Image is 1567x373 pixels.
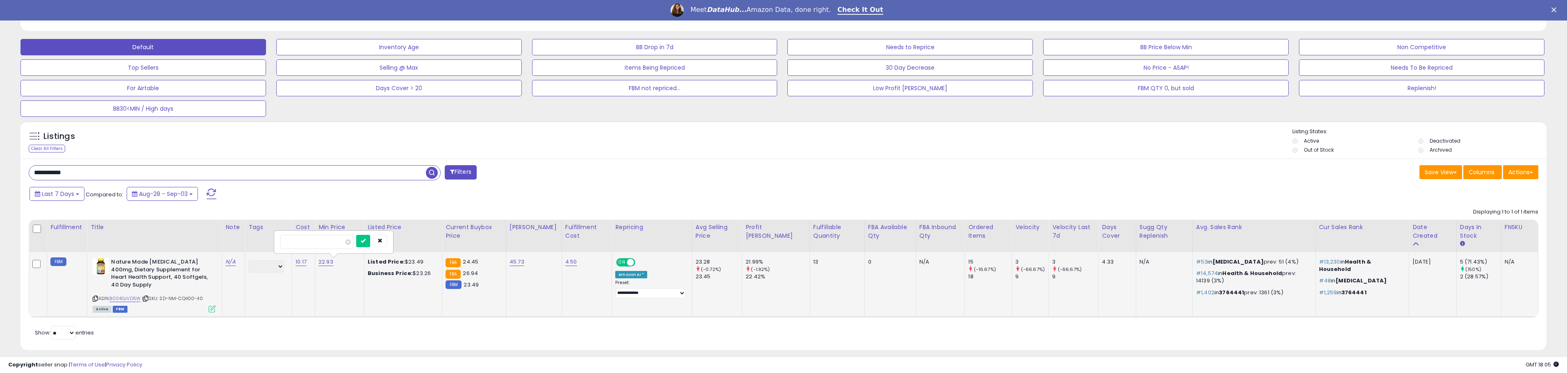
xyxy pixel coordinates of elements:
[1212,258,1264,266] span: [MEDICAL_DATA]
[1319,277,1331,284] span: #48
[113,306,127,313] span: FBM
[70,361,105,368] a: Terms of Use
[318,258,333,266] a: 22.93
[368,258,405,266] b: Listed Price:
[1319,289,1403,296] p: in
[111,258,211,291] b: Nature Made [MEDICAL_DATA] 400mg, Dietary Supplement for Heart Health Support, 40 Softgels, 40 Da...
[1551,7,1560,12] div: Close
[919,258,958,266] div: N/A
[1473,208,1538,216] div: Displaying 1 to 1 of 1 items
[8,361,38,368] strong: Copyright
[1196,270,1309,284] p: in prev: 14139 (3%)
[1021,266,1045,273] small: (-66.67%)
[1430,146,1452,153] label: Archived
[509,223,558,232] div: [PERSON_NAME]
[35,329,94,337] span: Show: entries
[225,258,235,266] a: N/A
[139,190,188,198] span: Aug-28 - Sep-03
[1139,258,1186,266] div: N/A
[276,59,522,76] button: Selling @ Max
[1196,258,1309,266] p: in prev: 51 (4%)
[787,39,1033,55] button: Needs to Reprice
[1219,289,1244,296] span: 3764441
[634,259,647,266] span: OFF
[446,223,503,240] div: Current Buybox Price
[50,257,66,266] small: FBM
[707,6,746,14] i: DataHub...
[1058,266,1082,273] small: (-66.67%)
[1196,258,1208,266] span: #53
[445,165,477,180] button: Filters
[1222,269,1282,277] span: Health & Household
[106,361,142,368] a: Privacy Policy
[813,223,861,240] div: Fulfillable Quantity
[1465,266,1481,273] small: (150%)
[746,258,810,266] div: 21.99%
[868,258,910,266] div: 0
[1319,277,1403,284] p: in
[248,223,289,232] div: Tags
[1015,223,1045,232] div: Velocity
[615,223,688,232] div: Repricing
[50,223,84,232] div: Fulfillment
[746,223,806,240] div: Profit [PERSON_NAME]
[1319,258,1340,266] span: #13,230
[968,258,1012,266] div: 15
[86,191,123,198] span: Compared to:
[276,39,522,55] button: Inventory Age
[1304,137,1319,144] label: Active
[1196,223,1312,232] div: Avg. Sales Rank
[1052,273,1098,280] div: 9
[565,258,577,266] a: 4.50
[463,258,478,266] span: 24.45
[20,80,266,96] button: For Airtable
[532,39,778,55] button: BB Drop in 7d
[446,258,461,267] small: FBA
[1299,39,1544,55] button: Non Competitive
[225,223,241,232] div: Note
[29,145,65,152] div: Clear All Filters
[1319,289,1337,296] span: #1,259
[1412,258,1445,266] div: [DATE]
[1430,137,1460,144] label: Deactivated
[1196,289,1309,296] p: in prev: 1361 (3%)
[1015,273,1048,280] div: 9
[1469,168,1494,176] span: Columns
[696,273,742,280] div: 23.45
[532,80,778,96] button: FBM not repriced...
[1463,165,1502,179] button: Columns
[1319,258,1403,273] p: in
[42,190,74,198] span: Last 7 Days
[8,361,142,369] div: seller snap | |
[1419,165,1462,179] button: Save View
[787,59,1033,76] button: 30 Day Decrease
[746,273,810,280] div: 22.42%
[751,266,770,273] small: (-1.92%)
[617,259,627,266] span: ON
[368,223,439,232] div: Listed Price
[1043,59,1289,76] button: No Price - ASAP!
[509,258,524,266] a: 45.73
[565,223,608,240] div: Fulfillment Cost
[1052,258,1098,266] div: 3
[532,59,778,76] button: Items Being Repriced
[968,223,1008,240] div: Ordered Items
[1460,258,1501,266] div: 5 (71.43%)
[1319,258,1371,273] span: Health & Household
[1412,223,1453,240] div: Date Created
[93,258,216,312] div: ASIN:
[20,100,266,117] button: BB30<MIN / High days
[1102,223,1132,240] div: Days Cover
[1052,223,1095,240] div: Velocity Last 7d
[276,80,522,96] button: Days Cover > 20
[1335,277,1387,284] span: [MEDICAL_DATA]
[1299,59,1544,76] button: Needs To Be Repriced
[43,131,75,142] h5: Listings
[30,187,84,201] button: Last 7 Days
[446,280,462,289] small: FBM
[615,280,685,298] div: Preset:
[615,271,647,278] div: Amazon AI *
[1342,289,1367,296] span: 3764441
[20,39,266,55] button: Default
[1196,269,1218,277] span: #14,574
